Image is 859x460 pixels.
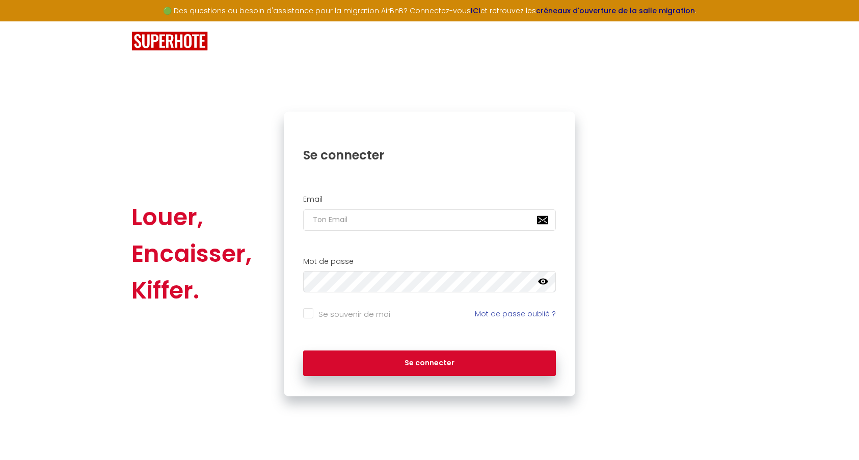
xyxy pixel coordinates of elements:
input: Ton Email [303,209,556,231]
a: ICI [471,6,480,16]
a: Mot de passe oublié ? [475,309,556,319]
div: Encaisser, [131,235,252,272]
div: Kiffer. [131,272,252,309]
div: Louer, [131,199,252,235]
h1: Se connecter [303,147,556,163]
a: créneaux d'ouverture de la salle migration [536,6,695,16]
img: SuperHote logo [131,32,208,50]
h2: Mot de passe [303,257,556,266]
button: Se connecter [303,350,556,376]
h2: Email [303,195,556,204]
